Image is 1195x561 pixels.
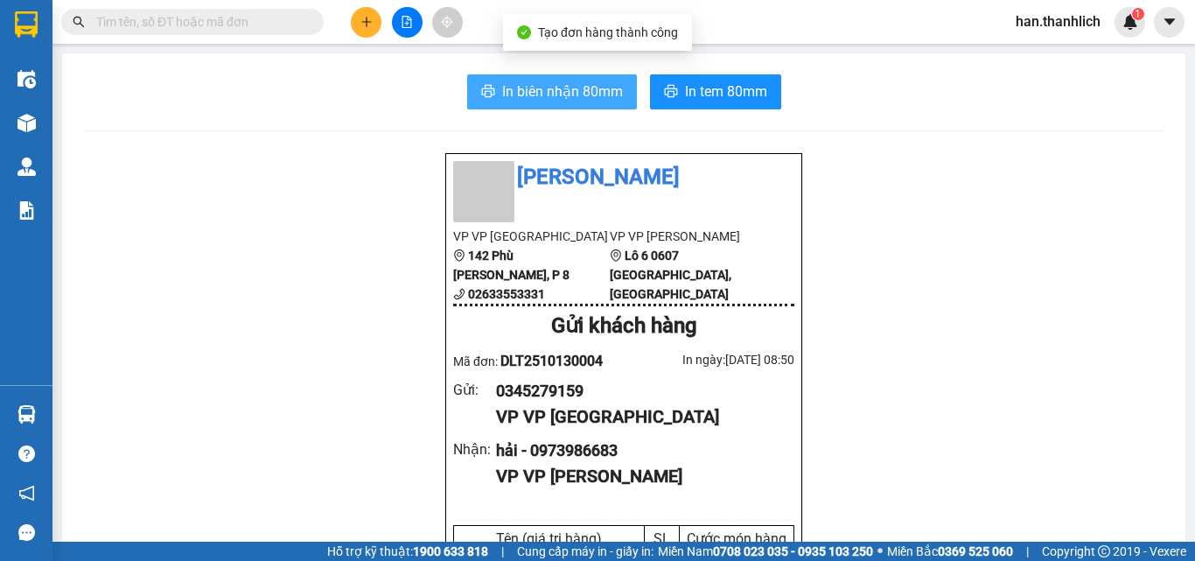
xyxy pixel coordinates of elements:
[501,542,504,561] span: |
[538,25,678,39] span: Tạo đơn hàng thành công
[517,25,531,39] span: check-circle
[468,287,545,301] b: 02633553331
[18,524,35,541] span: message
[392,7,423,38] button: file-add
[658,542,873,561] span: Miền Nam
[441,16,453,28] span: aim
[496,403,780,431] div: VP VP [GEOGRAPHIC_DATA]
[1122,14,1138,30] img: icon-new-feature
[496,379,780,403] div: 0345279159
[96,12,303,32] input: Tìm tên, số ĐT hoặc mã đơn
[650,74,781,109] button: printerIn tem 80mm
[1098,545,1110,557] span: copyright
[1026,542,1029,561] span: |
[18,485,35,501] span: notification
[624,350,794,369] div: In ngày: [DATE] 08:50
[887,542,1013,561] span: Miền Bắc
[453,288,465,300] span: phone
[664,84,678,101] span: printer
[1002,11,1115,32] span: han.thanhlich
[610,227,766,246] li: VP VP [PERSON_NAME]
[685,81,767,102] span: In tem 80mm
[183,102,314,139] div: Nhận: VP [PERSON_NAME]
[351,7,381,38] button: plus
[453,350,624,372] div: Mã đơn:
[649,530,674,547] div: SL
[610,249,731,301] b: Lô 6 0607 [GEOGRAPHIC_DATA], [GEOGRAPHIC_DATA]
[458,530,639,547] div: Tên (giá trị hàng)
[1162,14,1178,30] span: caret-down
[99,74,229,93] text: DLT2510130003
[877,548,883,555] span: ⚪️
[467,74,637,109] button: printerIn biên nhận 80mm
[481,84,495,101] span: printer
[500,353,603,369] span: DLT2510130004
[453,438,496,460] div: Nhận :
[401,16,413,28] span: file-add
[502,81,623,102] span: In biên nhận 80mm
[496,463,780,490] div: VP VP [PERSON_NAME]
[432,7,463,38] button: aim
[684,530,789,547] div: Cước món hàng
[15,11,38,38] img: logo-vxr
[496,438,780,463] div: hải - 0973986683
[453,249,570,282] b: 142 Phù [PERSON_NAME], P 8
[1132,8,1144,20] sup: 1
[360,16,373,28] span: plus
[17,405,36,424] img: warehouse-icon
[453,249,465,262] span: environment
[713,544,873,558] strong: 0708 023 035 - 0935 103 250
[938,544,1013,558] strong: 0369 525 060
[13,102,174,139] div: Gửi: VP [GEOGRAPHIC_DATA]
[17,70,36,88] img: warehouse-icon
[413,544,488,558] strong: 1900 633 818
[327,542,488,561] span: Hỗ trợ kỹ thuật:
[17,201,36,220] img: solution-icon
[18,445,35,462] span: question-circle
[453,379,496,401] div: Gửi :
[453,310,794,343] div: Gửi khách hàng
[453,161,794,194] li: [PERSON_NAME]
[1154,7,1185,38] button: caret-down
[517,542,653,561] span: Cung cấp máy in - giấy in:
[610,249,622,262] span: environment
[17,158,36,176] img: warehouse-icon
[1135,8,1141,20] span: 1
[17,114,36,132] img: warehouse-icon
[73,16,85,28] span: search
[453,227,610,246] li: VP VP [GEOGRAPHIC_DATA]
